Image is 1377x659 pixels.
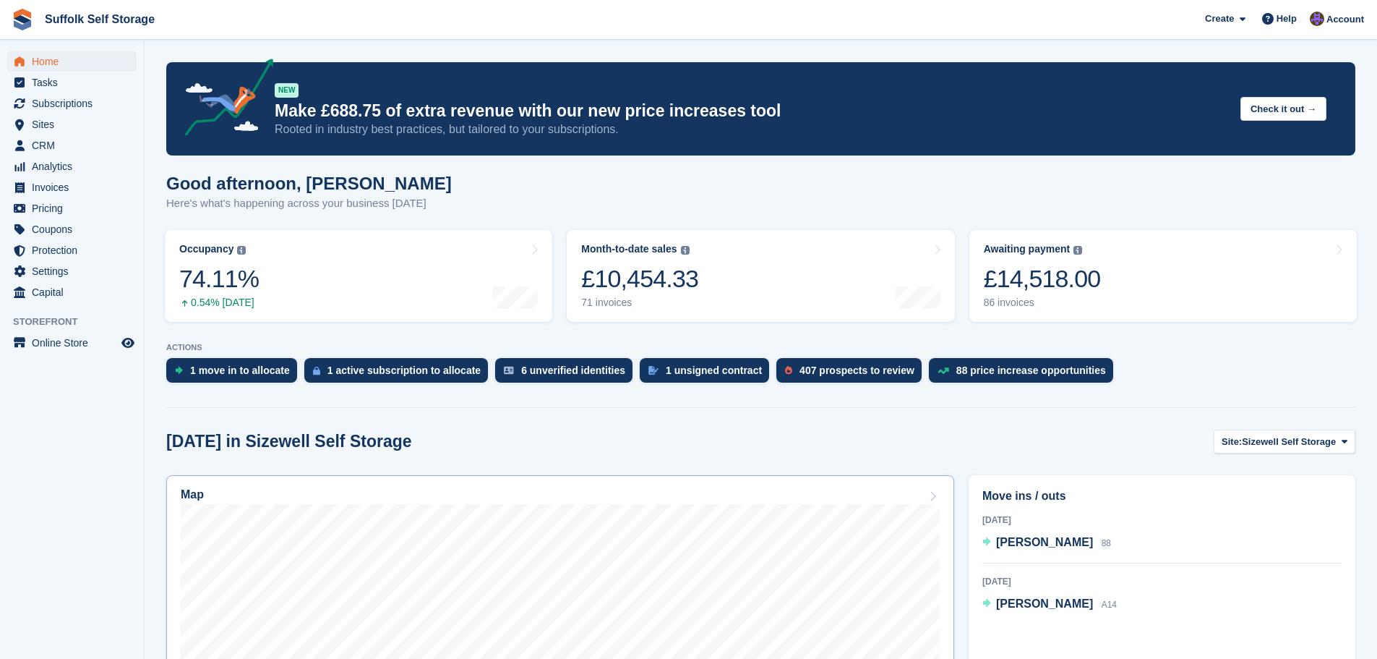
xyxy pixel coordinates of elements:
a: menu [7,198,137,218]
button: Check it out → [1240,97,1326,121]
h2: Map [181,488,204,501]
p: ACTIONS [166,343,1355,352]
a: menu [7,333,137,353]
p: Here's what's happening across your business [DATE] [166,195,452,212]
span: Online Store [32,333,119,353]
span: Site: [1222,435,1242,449]
a: menu [7,282,137,302]
a: menu [7,93,137,114]
img: verify_identity-adf6edd0f0f0b5bbfe63781bf79b02c33cf7c696d77639b501bdc392416b5a36.svg [504,366,514,375]
div: Awaiting payment [984,243,1071,255]
span: [PERSON_NAME] [996,598,1093,610]
div: 6 unverified identities [521,365,625,376]
span: Analytics [32,156,119,177]
div: 74.11% [179,264,259,294]
div: 1 unsigned contract [666,365,762,376]
h2: [DATE] in Sizewell Self Storage [166,432,412,451]
a: Awaiting payment £14,518.00 86 invoices [969,230,1357,322]
a: menu [7,261,137,281]
a: Preview store [119,334,137,352]
span: Help [1277,12,1297,26]
span: Home [32,51,119,72]
a: Month-to-date sales £10,454.33 71 invoices [567,230,954,322]
div: [DATE] [982,514,1342,527]
p: Rooted in industry best practices, but tailored to your subscriptions. [275,122,1229,137]
a: 88 price increase opportunities [929,358,1120,390]
span: Protection [32,240,119,260]
span: Sites [32,114,119,135]
p: Make £688.75 of extra revenue with our new price increases tool [275,101,1229,122]
span: CRM [32,135,119,156]
div: 86 invoices [984,297,1101,309]
span: Sizewell Self Storage [1242,435,1336,449]
a: menu [7,219,137,239]
div: 407 prospects to review [799,365,914,376]
span: Capital [32,282,119,302]
div: 0.54% [DATE] [179,297,259,309]
h1: Good afternoon, [PERSON_NAME] [166,174,452,193]
div: 1 active subscription to allocate [327,365,481,376]
a: Occupancy 74.11% 0.54% [DATE] [165,230,552,322]
div: 71 invoices [581,297,698,309]
a: menu [7,72,137,93]
a: [PERSON_NAME] A14 [982,595,1117,614]
span: Invoices [32,177,119,197]
img: contract_signature_icon-13c848040528278c33f63329250d36e43548de30e8caae1d1a13099fd9432cc5.svg [648,366,659,375]
div: 88 price increase opportunities [956,365,1106,376]
div: Occupancy [179,243,233,255]
span: Storefront [13,315,144,329]
a: 407 prospects to review [776,358,929,390]
span: Settings [32,261,119,281]
img: prospect-51fa495bee0391a8d652442698ab0144808aea92771e9ea1ae160a38d050c398.svg [785,366,792,375]
div: £10,454.33 [581,264,698,294]
a: 6 unverified identities [495,358,640,390]
span: Pricing [32,198,119,218]
div: [DATE] [982,575,1342,588]
a: menu [7,156,137,177]
a: [PERSON_NAME] 88 [982,534,1111,553]
a: menu [7,177,137,197]
div: £14,518.00 [984,264,1101,294]
div: Month-to-date sales [581,243,677,255]
span: Subscriptions [32,93,119,114]
img: Emma [1310,12,1324,26]
span: Account [1326,12,1364,27]
a: 1 active subscription to allocate [304,358,495,390]
img: icon-info-grey-7440780725fd019a000dd9b08b2336e03edf1995a4989e88bcd33f0948082b44.svg [681,246,690,255]
span: Tasks [32,72,119,93]
a: menu [7,135,137,156]
a: 1 unsigned contract [640,358,776,390]
a: 1 move in to allocate [166,358,304,390]
div: NEW [275,83,299,98]
a: menu [7,240,137,260]
a: menu [7,114,137,135]
span: 88 [1102,538,1111,548]
span: Coupons [32,219,119,239]
img: price-adjustments-announcement-icon-8257ccfd72463d97f412b2fc003d46551f7dbcb40ab6d574587a9cd5c0d94... [173,59,274,141]
img: active_subscription_to_allocate_icon-d502201f5373d7db506a760aba3b589e785aa758c864c3986d89f69b8ff3... [313,366,320,375]
button: Site: Sizewell Self Storage [1214,430,1355,454]
div: 1 move in to allocate [190,365,290,376]
span: [PERSON_NAME] [996,536,1093,548]
img: stora-icon-8386f47178a22dfd0bd8f6a31ec36ba5ce8667c1dd55bd0f319d3a0aa187defe.svg [12,9,33,30]
img: icon-info-grey-7440780725fd019a000dd9b08b2336e03edf1995a4989e88bcd33f0948082b44.svg [237,246,246,255]
a: Suffolk Self Storage [39,7,160,31]
span: Create [1205,12,1234,26]
img: icon-info-grey-7440780725fd019a000dd9b08b2336e03edf1995a4989e88bcd33f0948082b44.svg [1073,246,1082,255]
span: A14 [1102,600,1117,610]
img: move_ins_to_allocate_icon-fdf77a2bb77ea45bf5b3d319d69a93e2d87916cf1d5bf7949dd705db3b84f3ca.svg [175,366,183,375]
img: price_increase_opportunities-93ffe204e8149a01c8c9dc8f82e8f89637d9d84a8eef4429ea346261dce0b2c0.svg [938,367,949,374]
a: menu [7,51,137,72]
h2: Move ins / outs [982,488,1342,505]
